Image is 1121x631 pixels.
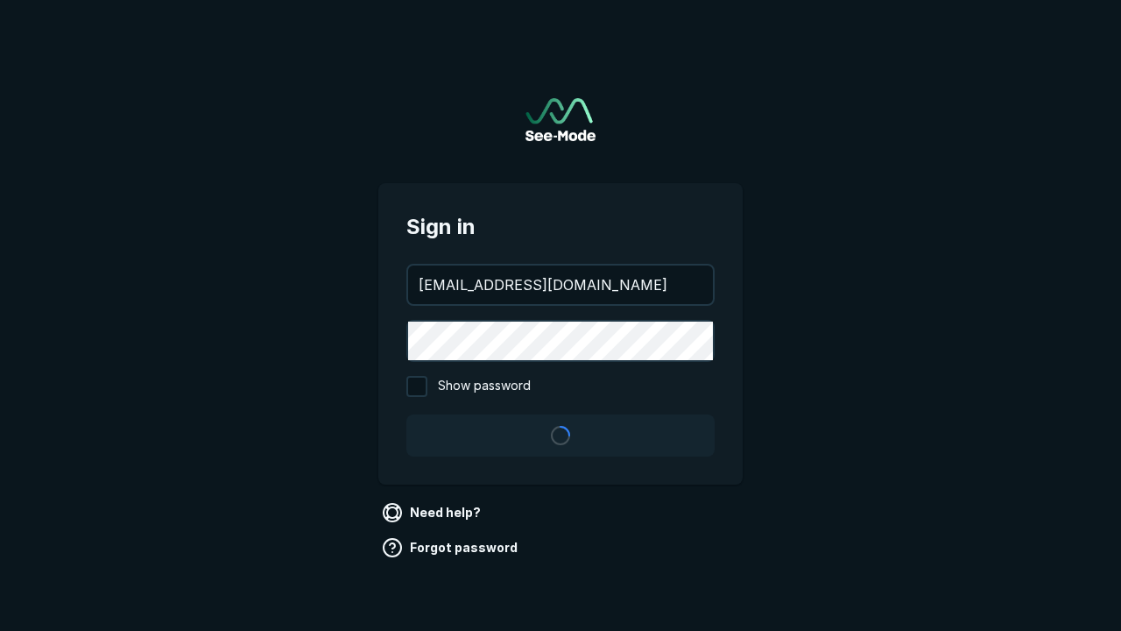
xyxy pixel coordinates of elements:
input: your@email.com [408,266,713,304]
img: See-Mode Logo [525,98,596,141]
a: Forgot password [378,534,525,562]
a: Need help? [378,499,488,527]
span: Show password [438,376,531,397]
a: Go to sign in [525,98,596,141]
span: Sign in [406,211,715,243]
